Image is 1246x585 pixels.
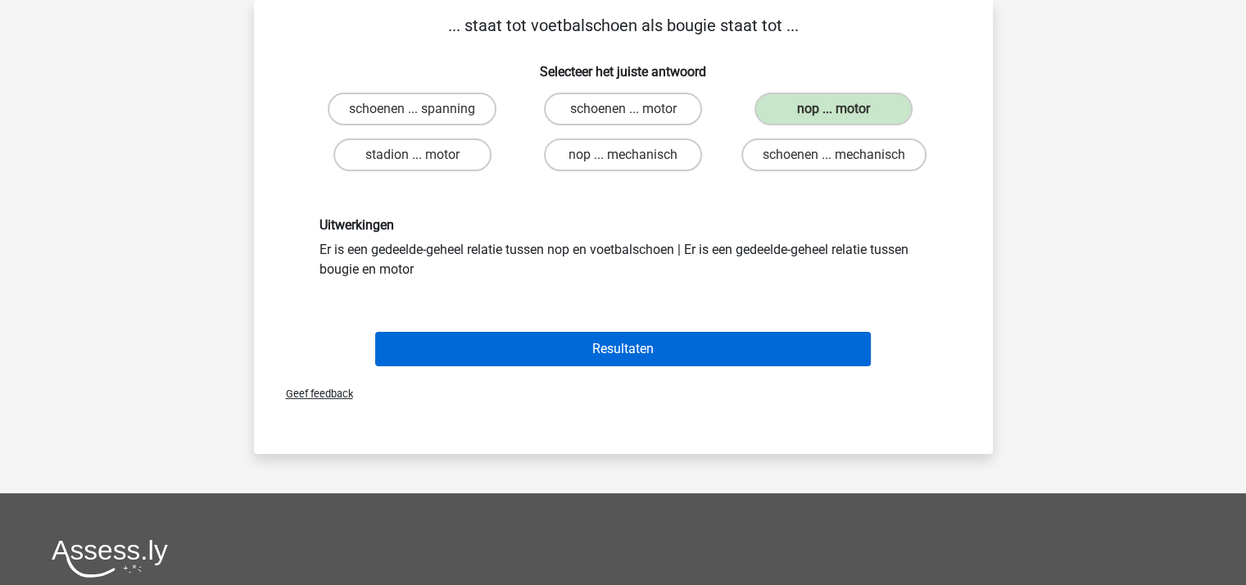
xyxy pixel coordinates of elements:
label: stadion ... motor [333,138,492,171]
img: Assessly logo [52,539,168,578]
label: schoenen ... motor [544,93,702,125]
label: nop ... motor [754,93,913,125]
h6: Selecteer het juiste antwoord [280,51,967,79]
span: Geef feedback [273,388,353,400]
button: Resultaten [375,332,871,366]
label: nop ... mechanisch [544,138,702,171]
p: ... staat tot voetbalschoen als bougie staat tot ... [280,13,967,38]
div: Er is een gedeelde-geheel relatie tussen nop en voetbalschoen | Er is een gedeelde-geheel relatie... [307,217,940,279]
h6: Uitwerkingen [319,217,927,233]
label: schoenen ... spanning [328,93,496,125]
label: schoenen ... mechanisch [741,138,927,171]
